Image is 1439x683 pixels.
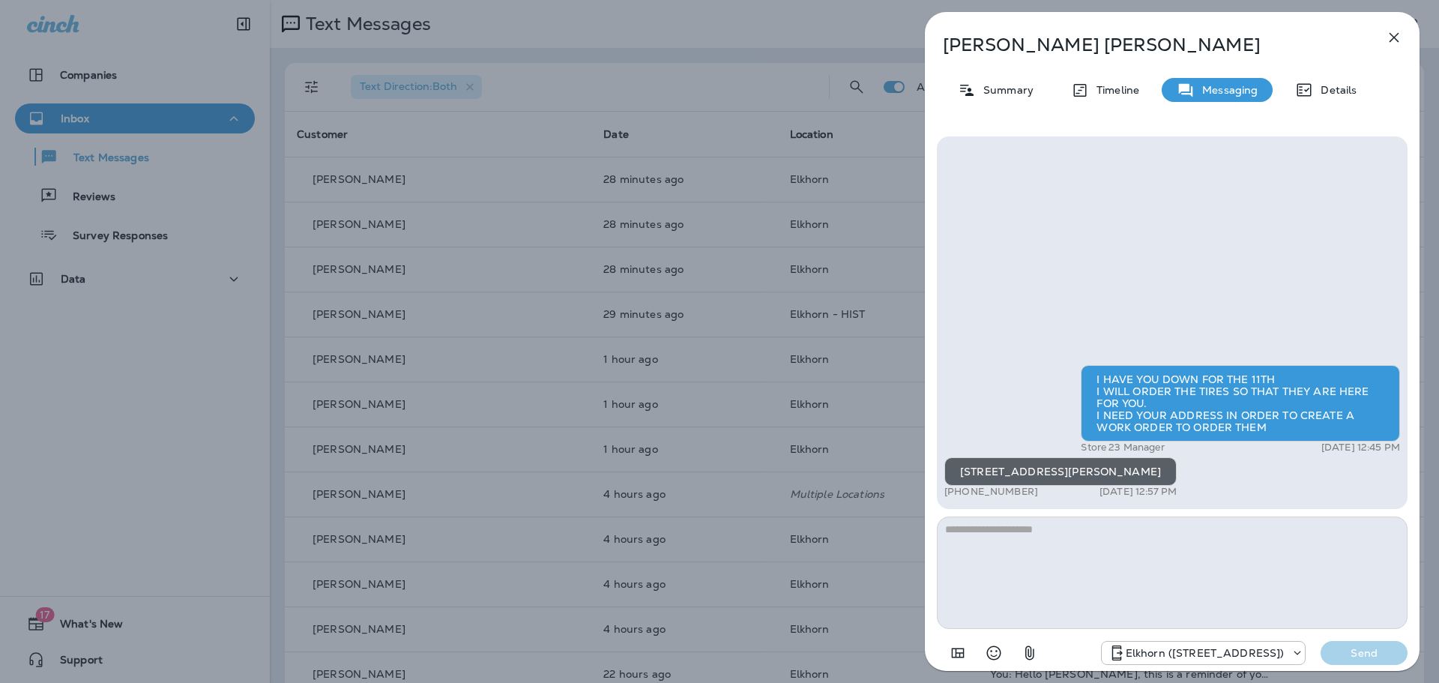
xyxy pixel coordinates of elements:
p: [DATE] 12:57 PM [1099,486,1177,498]
p: Messaging [1195,84,1258,96]
p: [DATE] 12:45 PM [1321,442,1400,454]
p: Summary [976,84,1034,96]
p: [PERSON_NAME] [PERSON_NAME] [943,34,1352,55]
p: Timeline [1089,84,1139,96]
p: Store 23 Manager [1081,442,1164,454]
p: Elkhorn ([STREET_ADDRESS]) [1126,647,1285,659]
div: [STREET_ADDRESS][PERSON_NAME] [944,457,1177,486]
p: Details [1313,84,1357,96]
div: I HAVE YOU DOWN FOR THE 11TH I WILL ORDER THE TIRES SO THAT THEY ARE HERE FOR YOU. I NEED YOUR AD... [1081,365,1400,442]
button: Add in a premade template [943,638,973,668]
button: Select an emoji [979,638,1009,668]
div: +1 (402) 502-7400 [1102,644,1306,662]
p: [PHONE_NUMBER] [944,486,1038,498]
